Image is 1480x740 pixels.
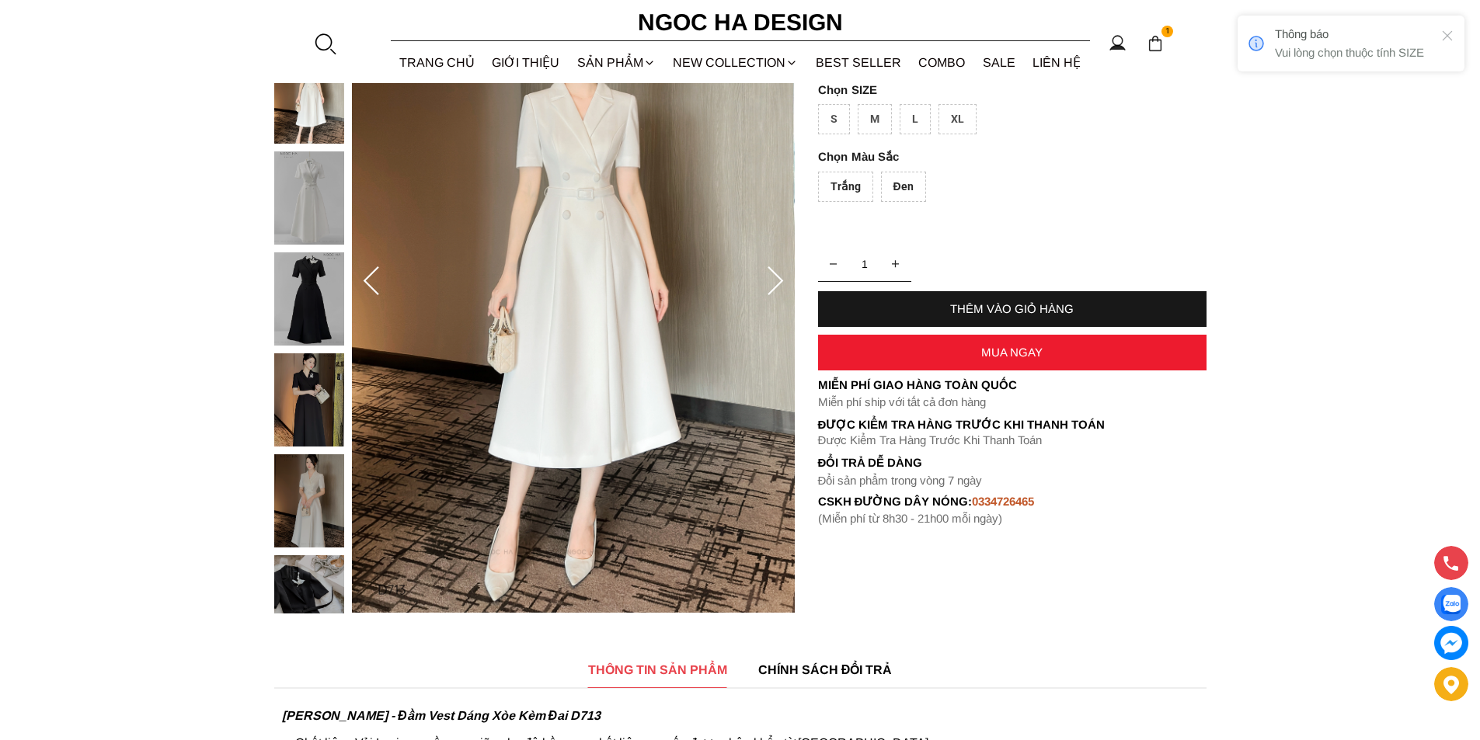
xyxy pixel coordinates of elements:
[818,456,1207,469] h6: Đổi trả dễ dàng
[974,42,1025,83] a: SALE
[910,42,974,83] a: Combo
[274,454,344,547] img: Irene Dress - Đầm Vest Dáng Xòe Kèm Đai D713_mini_5
[588,660,727,679] span: THÔNG TIN SẢN PHẨM
[274,50,344,144] img: Irene Dress - Đầm Vest Dáng Xòe Kèm Đai D713_mini_1
[1147,35,1164,52] img: img-CART-ICON-ksit0nf1
[1441,595,1461,614] img: Display image
[1434,626,1468,660] a: messenger
[483,42,569,83] a: GIỚI THIỆU
[391,42,484,83] a: TRANG CHỦ
[664,42,807,83] a: NEW COLLECTION
[818,512,1002,525] font: (Miễn phí từ 8h30 - 21h00 mỗi ngày)
[881,172,926,202] div: Đen
[818,418,1207,432] p: Được Kiểm Tra Hàng Trước Khi Thanh Toán
[818,346,1207,359] div: MUA NGAY
[818,302,1207,315] div: THÊM VÀO GIỎ HÀNG
[274,151,344,245] img: Irene Dress - Đầm Vest Dáng Xòe Kèm Đai D713_mini_2
[818,433,1207,447] p: Được Kiểm Tra Hàng Trước Khi Thanh Toán
[282,709,601,722] strong: [PERSON_NAME] - Đầm Vest Dáng Xòe Kèm Đai D713
[807,42,911,83] a: BEST SELLER
[818,172,873,202] div: Trắng
[900,104,931,134] div: L
[858,104,892,134] div: M
[1024,42,1090,83] a: LIÊN HỆ
[818,83,1207,96] p: SIZE
[624,4,857,41] a: Ngoc Ha Design
[758,660,893,679] span: CHÍNH SÁCH ĐỔI TRẢ
[818,495,973,508] font: cskh đường dây nóng:
[1275,43,1424,62] div: Vui lòng chọn thuộc tính SIZE
[818,104,850,134] div: S
[274,353,344,446] img: Irene Dress - Đầm Vest Dáng Xòe Kèm Đai D713_mini_4
[818,474,983,487] font: Đổi sản phẩm trong vòng 7 ngày
[818,248,911,280] input: Quantity input
[972,495,1034,508] font: 0334726465
[1275,25,1424,43] div: Thông báo
[274,555,344,648] img: Irene Dress - Đầm Vest Dáng Xòe Kèm Đai D713_mini_6
[1161,26,1174,38] span: 1
[818,395,986,408] font: Miễn phí ship với tất cả đơn hàng
[938,104,977,134] div: XL
[818,378,1017,391] font: Miễn phí giao hàng toàn quốc
[818,150,1163,164] p: Màu Sắc
[274,252,344,346] img: Irene Dress - Đầm Vest Dáng Xòe Kèm Đai D713_mini_3
[569,42,665,83] div: SẢN PHẨM
[1434,587,1468,621] a: Display image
